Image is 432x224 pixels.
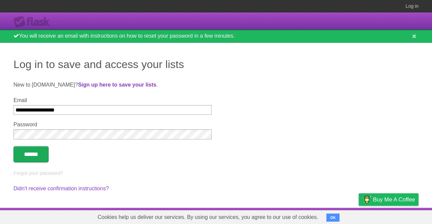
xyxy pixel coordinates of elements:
[327,210,342,222] a: Terms
[13,81,418,89] p: New to [DOMAIN_NAME]? .
[373,194,415,205] span: Buy me a coffee
[13,56,418,72] h1: Log in to save and access your lists
[359,193,418,206] a: Buy me a coffee
[13,186,109,191] a: Didn't receive confirmation instructions?
[269,210,283,222] a: About
[91,211,325,224] span: Cookies help us deliver our services. By using our services, you agree to our use of cookies.
[376,210,418,222] a: Suggest a feature
[13,97,212,103] label: Email
[13,16,54,28] div: Flask
[326,214,340,222] button: OK
[291,210,319,222] a: Developers
[78,82,156,88] a: Sign up here to save your lists
[362,194,371,205] img: Buy me a coffee
[350,210,368,222] a: Privacy
[13,170,63,176] a: Forgot your password?
[13,122,212,128] label: Password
